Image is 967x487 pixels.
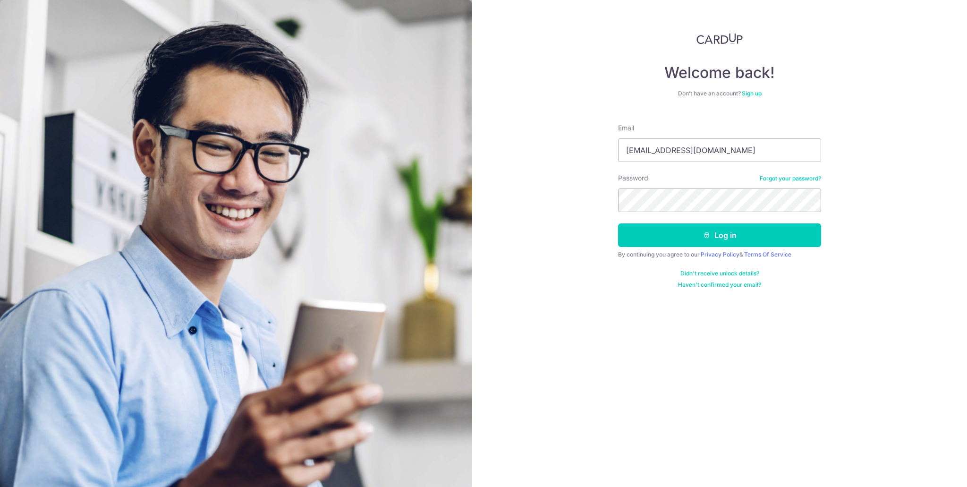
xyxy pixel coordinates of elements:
div: Don’t have an account? [618,90,821,97]
a: Sign up [742,90,762,97]
a: Forgot your password? [760,175,821,182]
button: Log in [618,223,821,247]
label: Email [618,123,634,133]
a: Terms Of Service [744,251,791,258]
label: Password [618,173,648,183]
input: Enter your Email [618,138,821,162]
img: CardUp Logo [696,33,743,44]
a: Didn't receive unlock details? [680,270,759,277]
a: Privacy Policy [701,251,739,258]
a: Haven't confirmed your email? [678,281,761,289]
h4: Welcome back! [618,63,821,82]
div: By continuing you agree to our & [618,251,821,258]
